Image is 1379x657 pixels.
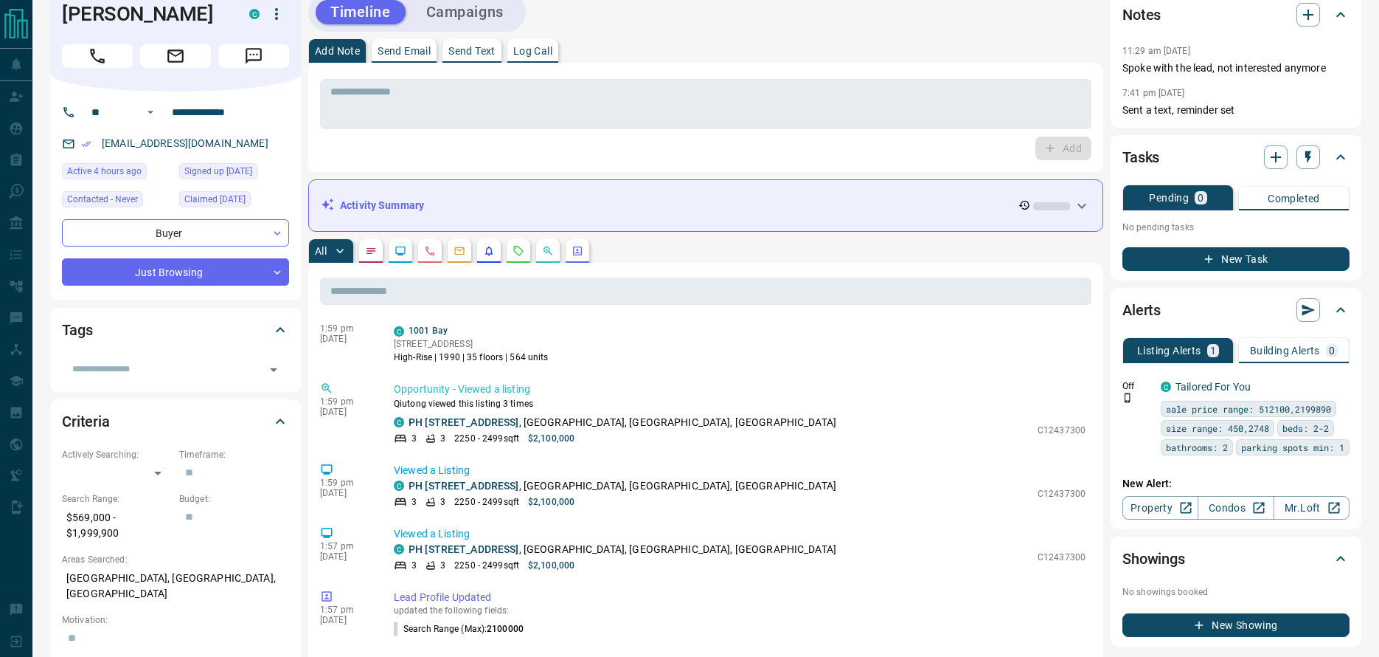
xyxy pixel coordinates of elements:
[1175,381,1251,393] a: Tailored For You
[1274,496,1350,520] a: Mr.Loft
[528,432,574,445] p: $2,100,000
[1241,440,1344,455] span: parking spots min: 1
[394,397,1086,410] p: Qiutong viewed this listing 3 times
[1122,379,1152,393] p: Off
[1166,402,1331,416] span: sale price range: 512100,2199890
[365,245,377,257] svg: Notes
[62,312,289,348] div: Tags
[483,245,495,257] svg: Listing Alerts
[1122,496,1198,520] a: Property
[62,410,110,433] h2: Criteria
[394,481,404,491] div: condos.ca
[395,245,406,257] svg: Lead Browsing Activity
[140,44,211,68] span: Email
[249,9,260,19] div: condos.ca
[179,492,289,506] p: Budget:
[1268,193,1320,204] p: Completed
[572,245,583,257] svg: Agent Actions
[1210,345,1216,356] p: 1
[320,478,372,488] p: 1:59 pm
[448,46,496,56] p: Send Text
[1122,613,1350,637] button: New Showing
[394,605,1086,616] p: updated the following fields:
[394,337,549,351] p: [STREET_ADDRESS]
[1250,345,1320,356] p: Building Alerts
[315,246,327,256] p: All
[394,622,524,636] p: Search Range (Max) :
[409,416,519,428] a: PH [STREET_ADDRESS]
[1122,88,1185,98] p: 7:41 pm [DATE]
[320,615,372,625] p: [DATE]
[424,245,436,257] svg: Calls
[62,44,133,68] span: Call
[411,495,417,509] p: 3
[62,404,289,439] div: Criteria
[1122,216,1350,238] p: No pending tasks
[62,506,172,546] p: $569,000 - $1,999,900
[67,192,138,207] span: Contacted - Never
[411,559,417,572] p: 3
[62,553,289,566] p: Areas Searched:
[320,396,372,407] p: 1:59 pm
[487,624,524,634] span: 2100000
[394,351,549,364] p: High-Rise | 1990 | 35 floors | 564 units
[263,360,284,380] button: Open
[1198,496,1274,520] a: Condos
[62,566,289,606] p: [GEOGRAPHIC_DATA], [GEOGRAPHIC_DATA], [GEOGRAPHIC_DATA]
[67,164,142,179] span: Active 4 hours ago
[62,163,172,184] div: Tue Oct 14 2025
[1122,247,1350,271] button: New Task
[1166,440,1228,455] span: bathrooms: 2
[440,495,445,509] p: 3
[528,559,574,572] p: $2,100,000
[1137,345,1201,356] p: Listing Alerts
[1122,140,1350,175] div: Tasks
[454,432,519,445] p: 2250 - 2499 sqft
[102,137,268,149] a: [EMAIL_ADDRESS][DOMAIN_NAME]
[320,488,372,498] p: [DATE]
[1122,476,1350,492] p: New Alert:
[440,432,445,445] p: 3
[409,543,519,555] a: PH [STREET_ADDRESS]
[62,219,289,247] div: Buyer
[394,326,404,337] div: condos.ca
[62,448,172,461] p: Actively Searching:
[1038,551,1086,564] p: C12437300
[409,326,448,336] a: 1001 Bay
[320,323,372,334] p: 1:59 pm
[409,415,836,430] p: , [GEOGRAPHIC_DATA], [GEOGRAPHIC_DATA], [GEOGRAPHIC_DATA]
[394,526,1086,542] p: Viewed a Listing
[1122,145,1159,169] h2: Tasks
[378,46,431,56] p: Send Email
[1122,547,1185,571] h2: Showings
[62,2,227,26] h1: [PERSON_NAME]
[411,432,417,445] p: 3
[320,605,372,615] p: 1:57 pm
[513,245,524,257] svg: Requests
[62,318,92,342] h2: Tags
[320,541,372,551] p: 1:57 pm
[62,492,172,506] p: Search Range:
[1122,61,1350,76] p: Spoke with the lead, not interested anymore
[179,448,289,461] p: Timeframe:
[1122,585,1350,599] p: No showings booked
[1038,424,1086,437] p: C12437300
[528,495,574,509] p: $2,100,000
[1122,298,1161,322] h2: Alerts
[394,417,404,427] div: condos.ca
[1329,345,1335,356] p: 0
[320,334,372,344] p: [DATE]
[394,463,1086,478] p: Viewed a Listing
[62,258,289,286] div: Just Browsing
[1122,46,1190,56] p: 11:29 am [DATE]
[320,407,372,417] p: [DATE]
[1161,382,1171,392] div: condos.ca
[1122,292,1350,328] div: Alerts
[394,382,1086,397] p: Opportunity - Viewed a listing
[454,495,519,509] p: 2250 - 2499 sqft
[409,478,836,494] p: , [GEOGRAPHIC_DATA], [GEOGRAPHIC_DATA], [GEOGRAPHIC_DATA]
[62,613,289,627] p: Motivation:
[179,191,289,212] div: Tue Jan 21 2025
[340,198,424,213] p: Activity Summary
[513,46,552,56] p: Log Call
